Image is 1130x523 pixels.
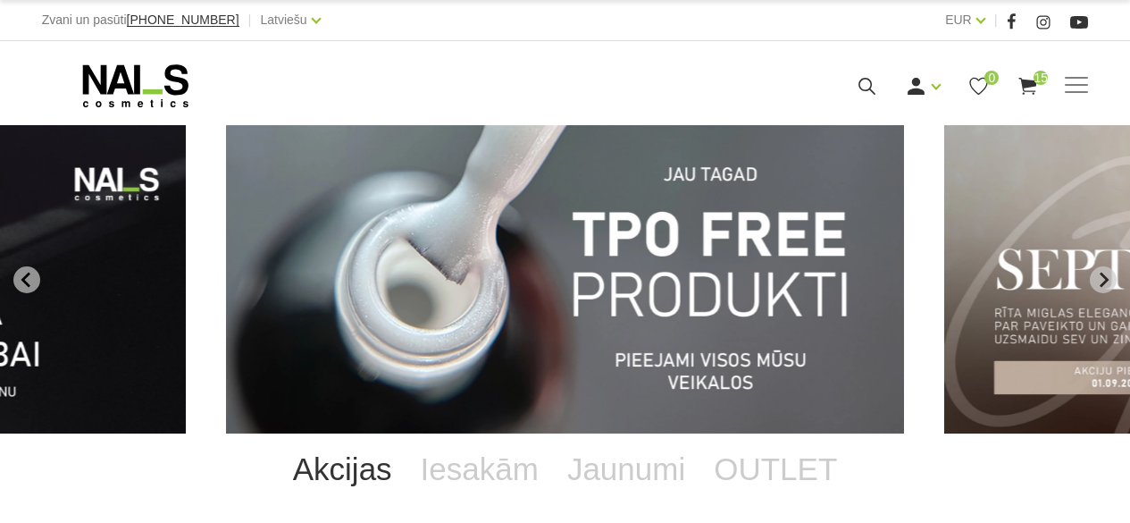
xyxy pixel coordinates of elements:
a: 0 [967,75,990,97]
a: EUR [945,9,972,30]
a: [PHONE_NUMBER] [127,13,239,27]
span: 15 [1034,71,1048,85]
a: Iesakām [406,434,553,505]
span: | [248,9,252,31]
a: 15 [1017,75,1039,97]
span: 0 [984,71,999,85]
a: Latviešu [261,9,307,30]
button: Next slide [1090,266,1117,293]
div: Zvani un pasūti [42,9,239,31]
a: Akcijas [279,434,406,505]
button: Go to last slide [13,266,40,293]
li: 1 of 11 [226,125,904,434]
a: Jaunumi [553,434,699,505]
a: OUTLET [699,434,851,505]
span: | [994,9,998,31]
